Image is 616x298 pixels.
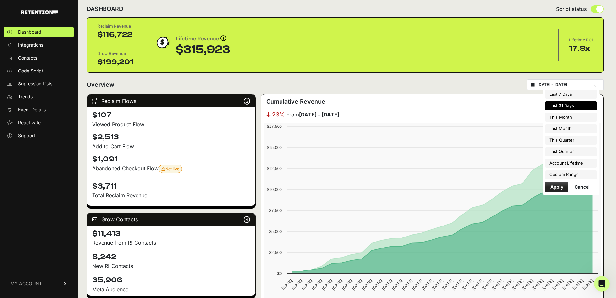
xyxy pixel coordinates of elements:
[97,57,133,67] div: $199,201
[21,10,58,14] img: Retention.com
[280,278,293,291] text: [DATE]
[266,97,325,106] h3: Cumulative Revenue
[267,124,282,129] text: $17,500
[431,278,444,291] text: [DATE]
[97,50,133,57] div: Grow Revenue
[4,117,74,128] a: Reactivate
[87,94,255,107] div: Reclaim Flows
[421,278,434,291] text: [DATE]
[541,278,554,291] text: [DATE]
[545,170,597,179] li: Custom Range
[491,278,504,291] text: [DATE]
[511,278,524,291] text: [DATE]
[471,278,484,291] text: [DATE]
[531,278,544,291] text: [DATE]
[267,187,282,192] text: $10,000
[4,66,74,76] a: Code Script
[92,262,250,270] p: New R! Contacts
[501,278,514,291] text: [DATE]
[92,239,250,247] p: Revenue from R! Contacts
[97,23,133,29] div: Reclaim Revenue
[97,29,133,40] div: $116,722
[92,154,250,164] h4: $1,091
[4,53,74,63] a: Contacts
[161,166,179,171] span: Not live
[269,229,282,234] text: $5,000
[551,278,564,291] text: [DATE]
[10,281,42,287] span: MY ACCOUNT
[18,55,37,61] span: Contacts
[391,278,403,291] text: [DATE]
[361,278,373,291] text: [DATE]
[18,94,33,100] span: Trends
[92,275,250,285] h4: 35,906
[561,278,574,291] text: [DATE]
[18,132,35,139] span: Support
[87,5,123,14] h2: DASHBOARD
[18,68,43,74] span: Code Script
[569,37,593,43] div: Lifetime ROI
[545,90,597,99] li: Last 7 Days
[18,81,52,87] span: Supression Lists
[269,208,282,213] text: $7,500
[18,42,43,48] span: Integrations
[545,136,597,145] li: This Quarter
[92,110,250,120] h4: $107
[545,182,568,192] button: Apply
[267,166,282,171] text: $12,500
[92,132,250,142] h4: $2,513
[381,278,393,291] text: [DATE]
[92,192,250,199] p: Total Reclaim Revenue
[154,34,170,50] img: dollar-coin-05c43ed7efb7bc0c12610022525b4bbbb207c7efeef5aecc26f025e68dcafac9.png
[4,79,74,89] a: Supression Lists
[545,101,597,110] li: Last 31 Days
[269,250,282,255] text: $2,500
[441,278,454,291] text: [DATE]
[176,34,230,43] div: Lifetime Revenue
[299,111,339,118] strong: [DATE] - [DATE]
[92,120,250,128] div: Viewed Product Flow
[545,113,597,122] li: This Month
[92,228,250,239] h4: $11,413
[4,105,74,115] a: Event Details
[4,130,74,141] a: Support
[92,285,250,293] div: Meta Audience
[277,271,282,276] text: $0
[92,177,250,192] h4: $3,711
[321,278,333,291] text: [DATE]
[569,182,595,192] button: Cancel
[545,147,597,156] li: Last Quarter
[545,124,597,133] li: Last Month
[594,276,610,292] iframe: Intercom live chat
[18,106,46,113] span: Event Details
[4,27,74,37] a: Dashboard
[301,278,313,291] text: [DATE]
[451,278,464,291] text: [DATE]
[92,142,250,150] div: Add to Cart Flow
[286,111,339,118] span: From
[581,278,594,291] text: [DATE]
[331,278,343,291] text: [DATE]
[481,278,494,291] text: [DATE]
[545,159,597,168] li: Account Lifetime
[311,278,323,291] text: [DATE]
[556,5,587,13] span: Script status
[4,40,74,50] a: Integrations
[87,80,114,89] h2: Overview
[351,278,363,291] text: [DATE]
[569,43,593,54] div: 17.8x
[176,43,230,56] div: $315,923
[4,92,74,102] a: Trends
[401,278,413,291] text: [DATE]
[461,278,474,291] text: [DATE]
[371,278,383,291] text: [DATE]
[272,110,285,119] span: 23%
[4,274,74,293] a: MY ACCOUNT
[87,213,255,226] div: Grow Contacts
[92,252,250,262] h4: 8,242
[92,164,250,173] div: Abandoned Checkout Flow
[341,278,353,291] text: [DATE]
[18,29,41,35] span: Dashboard
[267,145,282,150] text: $15,000
[18,119,41,126] span: Reactivate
